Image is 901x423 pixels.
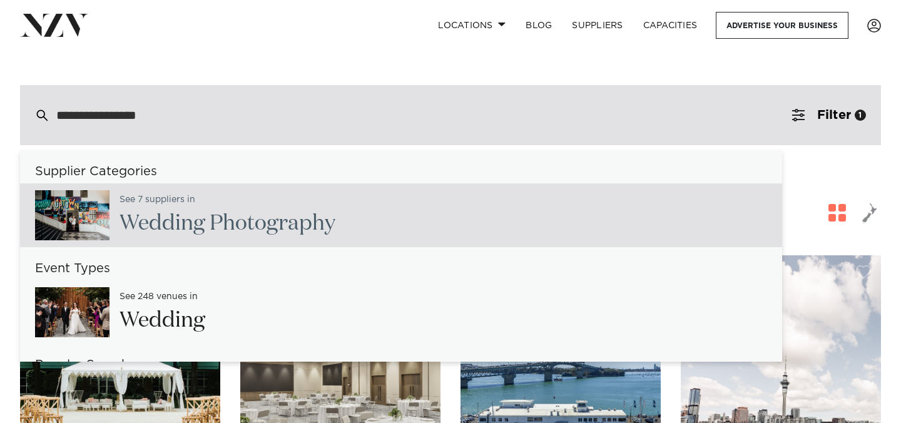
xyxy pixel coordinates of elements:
small: See 248 venues in [120,292,198,302]
img: AxaaPuonUaAmVSMvnxsf50MmUrp5zbGmJBJzDJkR.jpg [35,190,109,240]
span: Filter [817,109,851,121]
img: nzv-logo.png [20,14,88,36]
a: Advertise your business [716,12,848,39]
a: BLOG [516,12,562,39]
h6: Event Types [20,262,782,275]
img: 3xyLeRIvOqLPO26NgJyFSSMF6WJG5TgzZtBo5v2G.jpg [35,287,109,337]
h6: Supplier Categories [20,165,782,178]
h2: Wedding [120,307,205,335]
a: Locations [428,12,516,39]
button: Filter1 [777,85,881,145]
a: SUPPLIERS [562,12,633,39]
h6: Popular Searches [20,359,782,372]
small: See 7 suppliers in [120,195,195,205]
a: Capacities [633,12,708,39]
div: 1 [855,110,866,121]
h2: Wedding Photography [120,210,335,238]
